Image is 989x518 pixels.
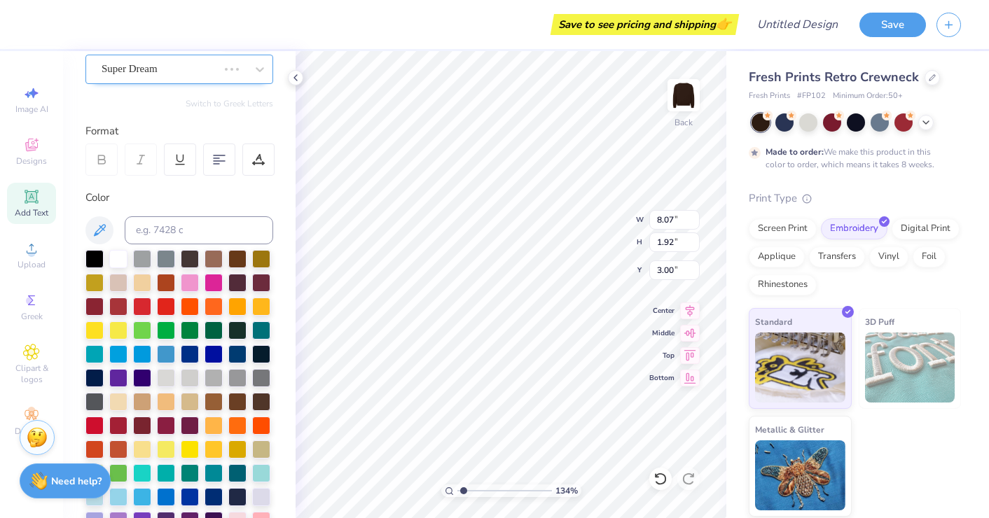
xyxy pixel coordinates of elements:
[746,10,849,38] input: Untitled Design
[755,440,845,510] img: Metallic & Glitter
[85,123,275,139] div: Format
[15,104,48,115] span: Image AI
[749,218,817,239] div: Screen Print
[749,69,919,85] span: Fresh Prints Retro Crewneck
[766,146,824,157] strong: Made to order:
[15,207,48,218] span: Add Text
[749,274,817,295] div: Rhinestones
[716,15,731,32] span: 👉
[186,98,273,109] button: Switch to Greek Letters
[766,146,938,171] div: We make this product in this color to order, which means it takes 8 weeks.
[649,351,675,360] span: Top
[85,190,273,206] div: Color
[51,475,102,488] strong: Need help?
[865,314,894,329] span: 3D Puff
[755,422,824,437] span: Metallic & Glitter
[649,373,675,383] span: Bottom
[670,81,698,109] img: Back
[797,90,826,102] span: # FP102
[18,259,46,270] span: Upload
[755,332,845,402] img: Standard
[16,155,47,167] span: Designs
[892,218,960,239] div: Digital Print
[809,246,865,267] div: Transfers
[755,314,792,329] span: Standard
[913,246,946,267] div: Foil
[7,363,56,385] span: Clipart & logos
[869,246,908,267] div: Vinyl
[554,14,735,35] div: Save to see pricing and shipping
[833,90,903,102] span: Minimum Order: 50 +
[21,311,43,322] span: Greek
[555,484,578,497] span: 134 %
[865,332,955,402] img: 3D Puff
[749,90,790,102] span: Fresh Prints
[649,306,675,316] span: Center
[749,246,805,267] div: Applique
[859,13,926,37] button: Save
[675,116,693,129] div: Back
[125,216,273,244] input: e.g. 7428 c
[15,426,48,437] span: Decorate
[821,218,887,239] div: Embroidery
[649,328,675,338] span: Middle
[749,190,961,206] div: Print Type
